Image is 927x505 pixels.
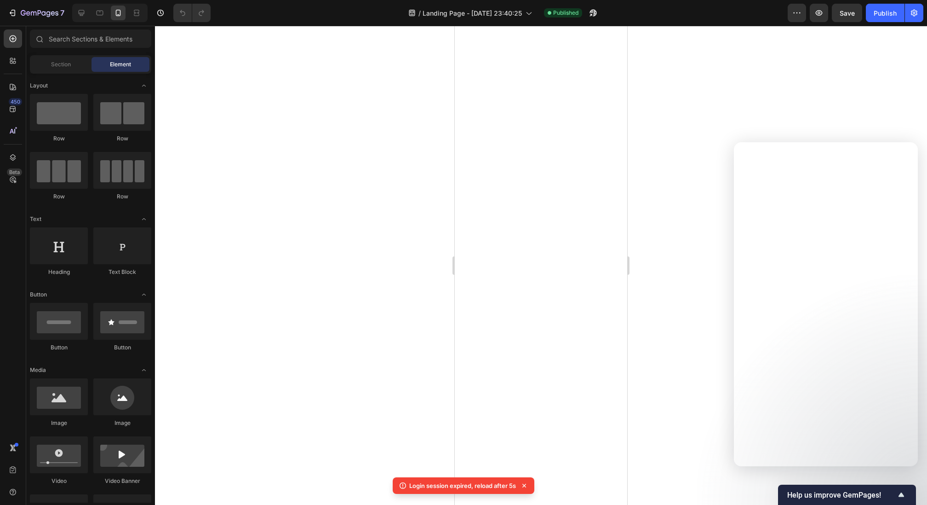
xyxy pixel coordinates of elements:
div: Row [30,192,88,201]
div: Button [93,343,151,352]
div: Row [93,192,151,201]
span: Layout [30,81,48,90]
p: Login session expired, reload after 5s [409,481,516,490]
div: Image [30,419,88,427]
div: Text Block [93,268,151,276]
span: Help us improve GemPages! [787,491,896,499]
p: 7 [60,7,64,18]
span: Save [840,9,855,17]
div: 450 [9,98,22,105]
span: Section [51,60,71,69]
button: 7 [4,4,69,22]
span: Landing Page - [DATE] 23:40:25 [423,8,522,18]
input: Search Sections & Elements [30,29,151,48]
span: Text [30,215,41,223]
div: Video [30,477,88,485]
div: Image [93,419,151,427]
div: Row [93,134,151,143]
button: Show survey - Help us improve GemPages! [787,489,907,500]
div: Beta [7,168,22,176]
iframe: Design area [455,26,627,505]
div: Undo/Redo [173,4,211,22]
span: / [418,8,421,18]
div: Button [30,343,88,352]
iframe: Intercom live chat [734,142,918,466]
span: Toggle open [137,78,151,93]
div: Row [30,134,88,143]
span: Element [110,60,131,69]
div: Video Banner [93,477,151,485]
iframe: Intercom live chat [896,460,918,482]
button: Publish [866,4,904,22]
span: Toggle open [137,363,151,377]
div: Publish [874,8,897,18]
span: Toggle open [137,287,151,302]
span: Button [30,290,47,299]
span: Toggle open [137,212,151,226]
span: Published [553,9,578,17]
span: Media [30,366,46,374]
button: Save [832,4,862,22]
div: Heading [30,268,88,276]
